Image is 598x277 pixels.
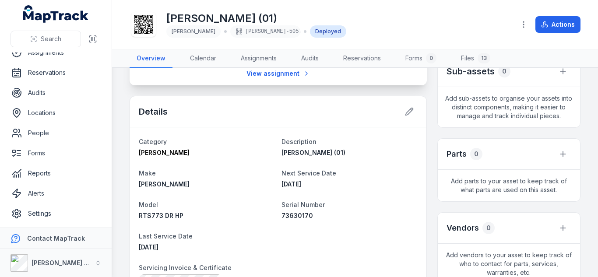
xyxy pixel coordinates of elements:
[11,31,81,47] button: Search
[139,243,158,251] span: [DATE]
[294,49,326,68] a: Audits
[470,148,482,160] div: 0
[7,144,105,162] a: Forms
[438,87,580,127] span: Add sub-assets to organise your assets into distinct components, making it easier to manage and t...
[447,148,467,160] h3: Parts
[482,222,495,234] div: 0
[398,49,443,68] a: Forms0
[139,232,193,240] span: Last Service Date
[478,53,490,63] div: 13
[41,35,61,43] span: Search
[336,49,388,68] a: Reservations
[447,222,479,234] h3: Vendors
[183,49,223,68] a: Calendar
[310,25,346,38] div: Deployed
[139,149,190,156] span: [PERSON_NAME]
[426,53,436,63] div: 0
[139,243,158,251] time: 04/06/2024, 12:00:00 am
[7,84,105,102] a: Audits
[139,264,232,271] span: Servicing Invoice & Certificate
[454,49,497,68] a: Files13
[281,180,301,188] span: [DATE]
[447,65,495,77] h2: Sub-assets
[498,65,510,77] div: 0
[230,25,300,38] div: [PERSON_NAME]-5057
[7,124,105,142] a: People
[139,212,183,219] span: RTS773 DR HP
[130,49,172,68] a: Overview
[7,205,105,222] a: Settings
[139,180,190,188] span: [PERSON_NAME]
[139,169,156,177] span: Make
[535,16,580,33] button: Actions
[438,170,580,201] span: Add parts to your asset to keep track of what parts are used on this asset.
[23,5,89,23] a: MapTrack
[139,138,167,145] span: Category
[241,65,316,82] a: View assignment
[281,149,345,156] span: [PERSON_NAME] (01)
[281,212,313,219] span: 73630170
[32,259,92,266] strong: [PERSON_NAME] Air
[234,49,284,68] a: Assignments
[281,201,325,208] span: Serial Number
[281,169,336,177] span: Next Service Date
[166,11,346,25] h1: [PERSON_NAME] (01)
[27,235,85,242] strong: Contact MapTrack
[7,185,105,202] a: Alerts
[172,28,215,35] span: [PERSON_NAME]
[281,180,301,188] time: 04/06/2025, 12:00:00 am
[7,44,105,61] a: Assignments
[7,64,105,81] a: Reservations
[7,104,105,122] a: Locations
[139,105,168,118] h2: Details
[281,138,317,145] span: Description
[7,165,105,182] a: Reports
[139,201,158,208] span: Model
